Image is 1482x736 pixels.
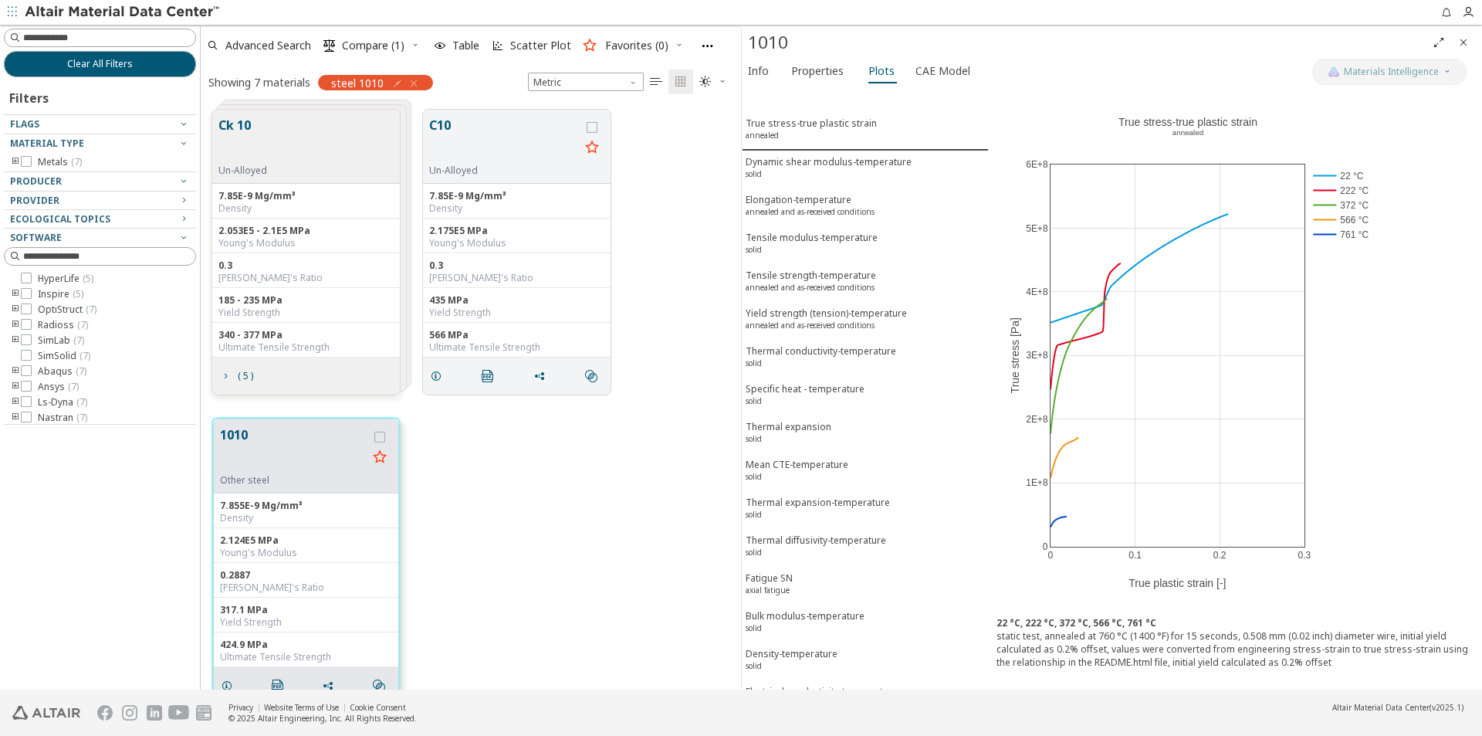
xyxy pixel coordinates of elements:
div: Unit System [528,73,644,91]
div: Yield Strength [220,616,392,629]
sup: solid [746,547,762,558]
div: Tensile modulus-temperature [746,231,878,259]
button: Thermal diffusivity-temperaturesolid [742,529,989,567]
button: Yield strength (tension)-temperatureannealed and as-received conditions [742,302,989,340]
button: Full Screen [1426,30,1451,55]
div: Density-temperature [746,647,837,676]
div: 7.85E-9 Mg/mm³ [218,190,394,202]
a: Website Terms of Use [264,702,339,713]
button: Share [315,670,347,701]
div: 2.053E5 - 2.1E5 MPa [218,225,394,237]
div: 7.855E-9 Mg/mm³ [220,500,392,512]
span: Clear All Filters [67,58,133,70]
button: Flags [4,115,196,134]
button: Similar search [578,361,611,392]
button: Mean CTE-temperaturesolid [742,453,989,491]
div: 185 - 235 MPa [218,294,394,307]
div: 0.3 [218,259,394,272]
i:  [373,680,385,692]
span: steel 1010 [331,76,384,90]
i: toogle group [10,396,21,409]
button: Clear All Filters [4,51,196,77]
button: PDF Download [265,670,297,701]
div: Young's Modulus [218,237,394,249]
span: Ecological Topics [10,212,110,226]
span: SimLab [38,334,84,347]
button: Favorite [580,136,604,161]
a: Cookie Consent [350,702,406,713]
button: Elongation-temperatureannealed and as-received conditions [742,188,989,226]
div: 566 MPa [429,329,604,341]
span: Advanced Search [225,40,311,51]
span: ( 5 ) [83,272,93,285]
span: Materials Intelligence [1344,66,1439,78]
div: Elongation-temperature [746,193,875,222]
sup: solid [746,509,762,520]
span: ( 7 ) [76,395,87,409]
div: Yield Strength [429,307,604,319]
button: C10 [429,116,580,164]
div: Density [220,512,392,524]
sup: annealed and as-received conditions [746,320,875,331]
i:  [323,39,336,52]
button: Share [526,361,559,392]
span: Flags [10,117,39,131]
span: ( 5 ) [73,287,83,300]
button: Material Type [4,134,196,153]
div: Thermal expansion-temperature [746,496,890,524]
div: 0.3 [429,259,604,272]
sup: solid [746,395,762,406]
div: Yield strength (tension)-temperature [746,307,907,335]
div: Ultimate Tensile Strength [429,341,604,354]
span: SimSolid [38,350,90,362]
div: Young's Modulus [429,237,604,249]
button: Ecological Topics [4,210,196,229]
button: Ck 10 [218,116,267,164]
div: 317.1 MPa [220,604,392,616]
button: ( 5 ) [212,361,260,392]
b: 22 °C, 222 °C, 372 °C, 566 °C, 761 °C [996,616,1156,629]
span: Provider [10,194,59,207]
div: Dynamic shear modulus-temperature [746,155,912,184]
i: toogle group [10,365,21,378]
div: Ultimate Tensile Strength [218,341,394,354]
button: Table View [644,70,668,94]
button: Producer [4,172,196,191]
div: Un-Alloyed [218,164,267,177]
button: AI CopilotMaterials Intelligence [1312,59,1467,85]
div: 424.9 MPa [220,639,392,651]
img: Altair Engineering [12,706,80,720]
span: Scatter Plot [510,40,571,51]
button: Dynamic shear modulus-temperaturesolid [742,151,989,188]
span: Material Type [10,137,84,150]
i: toogle group [10,156,21,168]
span: Altair Material Data Center [1332,702,1430,713]
span: Table [452,40,479,51]
div: [PERSON_NAME]'s Ratio [429,272,604,284]
i:  [272,680,284,692]
span: ( 5 ) [238,371,253,381]
div: Young's Modulus [220,547,392,559]
span: Ls-Dyna [38,396,87,409]
span: Software [10,231,62,244]
div: Electrical conductivity-temperature [746,685,898,714]
div: Un-Alloyed [429,164,580,177]
div: Other steel [220,474,367,487]
div: True stress-true plastic strain [746,117,877,145]
i:  [650,76,662,88]
button: True stress-true plastic strainannealed [742,112,989,151]
div: 1010 [748,30,1426,55]
div: 340 - 377 MPa [218,329,394,341]
button: Density-temperaturesolid [742,643,989,680]
div: Thermal conductivity-temperature [746,344,896,373]
sup: annealed and as-received conditions [746,282,875,293]
div: Thermal expansion [746,420,831,449]
span: ( 7 ) [86,303,96,316]
span: Inspire [38,288,83,300]
button: Details [214,670,246,701]
span: Compare (1) [342,40,404,51]
div: 435 MPa [429,294,604,307]
i: toogle group [10,319,21,331]
span: Producer [10,175,62,188]
div: 7.85E-9 Mg/mm³ [429,190,604,202]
